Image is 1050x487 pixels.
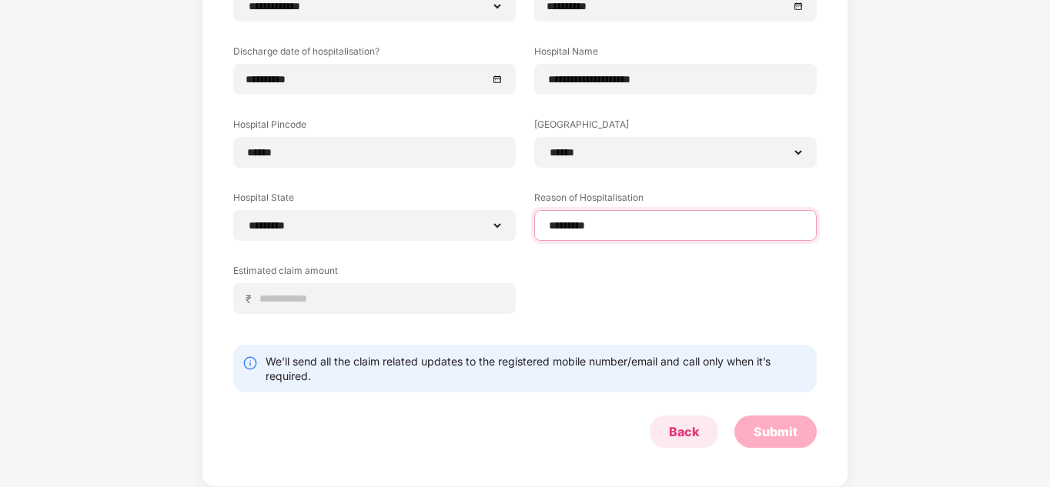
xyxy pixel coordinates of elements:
label: Hospital State [233,191,516,210]
div: Back [669,423,699,440]
label: Reason of Hospitalisation [534,191,817,210]
label: Discharge date of hospitalisation? [233,45,516,64]
label: Estimated claim amount [233,264,516,283]
div: Submit [754,423,798,440]
label: [GEOGRAPHIC_DATA] [534,118,817,137]
label: Hospital Pincode [233,118,516,137]
span: ₹ [246,292,258,306]
img: svg+xml;base64,PHN2ZyBpZD0iSW5mby0yMHgyMCIgeG1sbnM9Imh0dHA6Ly93d3cudzMub3JnLzIwMDAvc3ZnIiB3aWR0aD... [242,355,258,371]
div: We’ll send all the claim related updates to the registered mobile number/email and call only when... [266,354,808,383]
label: Hospital Name [534,45,817,64]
